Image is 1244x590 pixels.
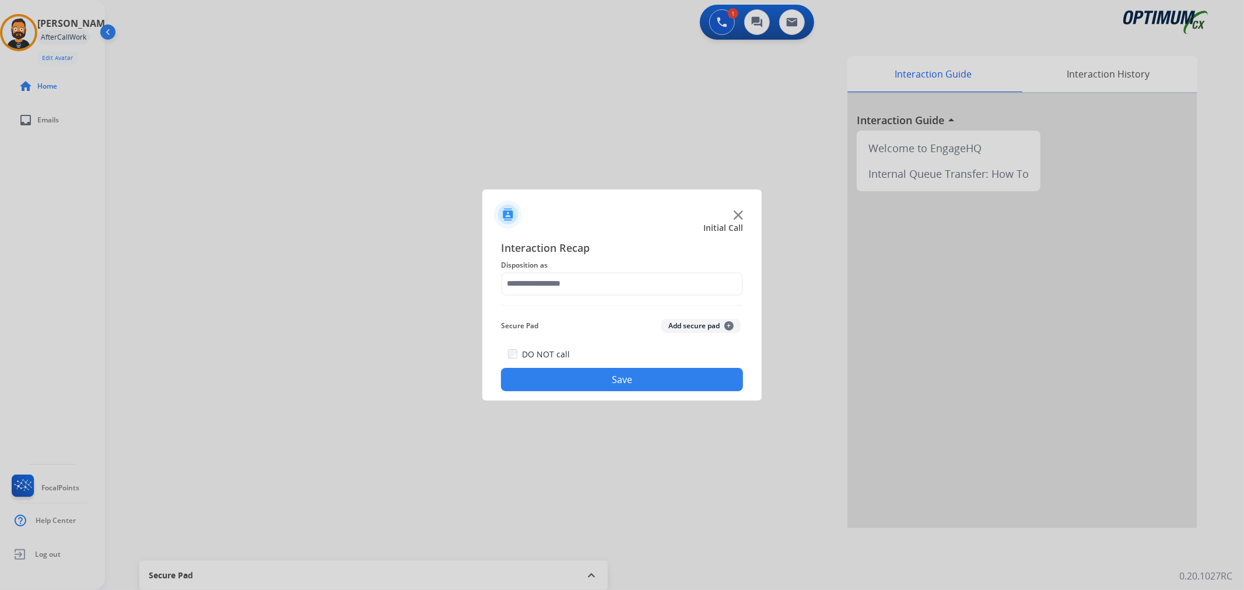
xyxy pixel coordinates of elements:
[501,305,743,305] img: contact-recap-line.svg
[724,321,734,331] span: +
[501,258,743,272] span: Disposition as
[501,240,743,258] span: Interaction Recap
[494,201,522,229] img: contactIcon
[661,319,741,333] button: Add secure pad+
[1179,569,1232,583] p: 0.20.1027RC
[501,319,538,333] span: Secure Pad
[703,222,743,234] span: Initial Call
[501,368,743,391] button: Save
[522,349,570,360] label: DO NOT call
